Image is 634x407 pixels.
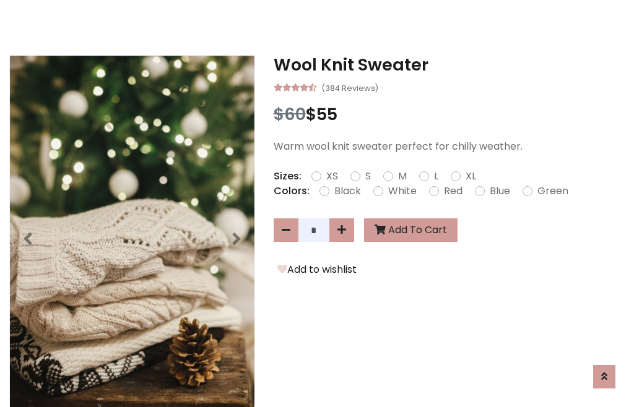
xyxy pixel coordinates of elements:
[274,105,625,124] h3: $
[334,184,361,199] label: Black
[274,139,625,154] p: Warm wool knit sweater perfect for chilly weather.
[364,218,458,242] button: Add To Cart
[466,169,476,184] label: XL
[274,55,625,75] h3: Wool Knit Sweater
[434,169,438,184] label: L
[537,184,568,199] label: Green
[274,103,306,126] span: $60
[388,184,417,199] label: White
[365,169,371,184] label: S
[274,169,302,184] p: Sizes:
[398,169,407,184] label: M
[316,103,337,126] span: 55
[490,184,510,199] label: Blue
[444,184,462,199] label: Red
[321,80,378,95] small: (384 Reviews)
[274,184,310,199] p: Colors:
[274,262,360,278] button: Add to wishlist
[326,169,338,184] label: XS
